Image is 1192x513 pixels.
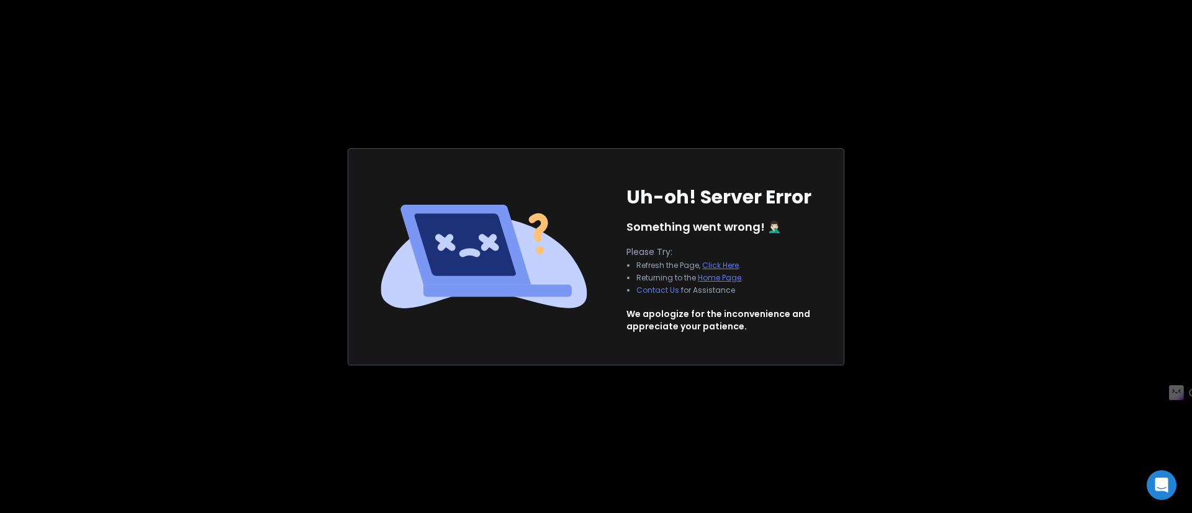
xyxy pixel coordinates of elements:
li: Returning to the . [636,273,743,283]
a: Home Page [698,272,741,283]
a: Click Here [702,260,739,270]
li: for Assistance [636,285,743,295]
p: We apologize for the inconvenience and appreciate your patience. [626,308,810,332]
div: Open Intercom Messenger [1147,470,1176,500]
button: Contact Us [636,285,679,295]
h1: Uh-oh! Server Error [626,186,811,208]
li: Refresh the Page, . [636,261,743,270]
p: Please Try: [626,246,753,258]
p: Something went wrong! 🤦🏻‍♂️ [626,218,781,236]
